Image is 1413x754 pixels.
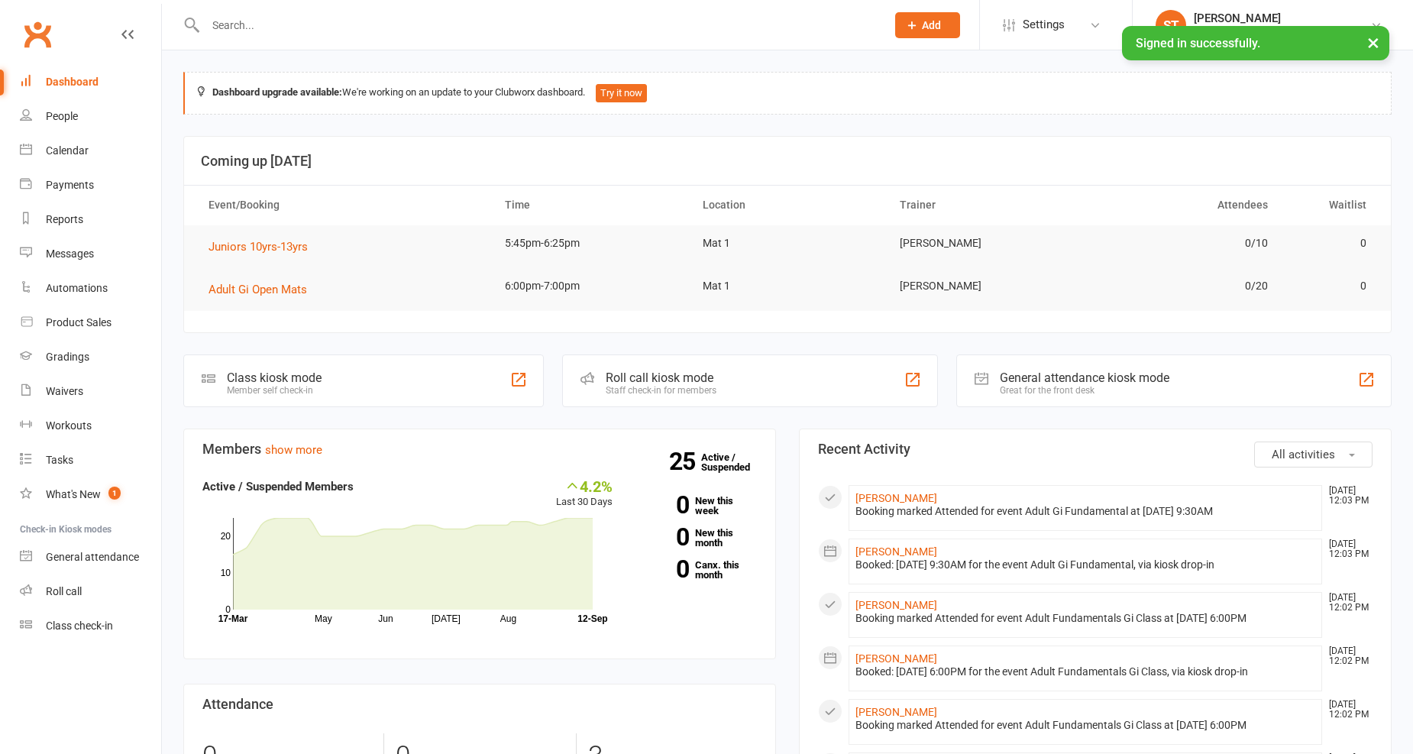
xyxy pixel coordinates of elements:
[1282,225,1380,261] td: 0
[1272,448,1335,461] span: All activities
[606,371,716,385] div: Roll call kiosk mode
[209,238,318,256] button: Juniors 10yrs-13yrs
[46,419,92,432] div: Workouts
[1084,225,1282,261] td: 0/10
[701,441,768,484] a: 25Active / Suspended
[1321,539,1372,559] time: [DATE] 12:03 PM
[855,652,937,665] a: [PERSON_NAME]
[46,248,94,260] div: Messages
[46,110,78,122] div: People
[46,351,89,363] div: Gradings
[20,443,161,477] a: Tasks
[265,443,322,457] a: show more
[202,697,757,712] h3: Attendance
[1023,8,1065,42] span: Settings
[20,306,161,340] a: Product Sales
[1084,268,1282,304] td: 0/20
[227,371,322,385] div: Class kiosk mode
[46,488,101,500] div: What's New
[1000,371,1169,385] div: General attendance kiosk mode
[202,442,757,457] h3: Members
[46,76,99,88] div: Dashboard
[46,213,83,225] div: Reports
[46,551,139,563] div: General attendance
[227,385,322,396] div: Member self check-in
[895,12,960,38] button: Add
[20,237,161,271] a: Messages
[1321,593,1372,613] time: [DATE] 12:02 PM
[689,268,887,304] td: Mat 1
[46,385,83,397] div: Waivers
[20,609,161,643] a: Class kiosk mode
[201,154,1374,169] h3: Coming up [DATE]
[46,585,82,597] div: Roll call
[855,665,1315,678] div: Booked: [DATE] 6:00PM for the event Adult Fundamentals Gi Class, via kiosk drop-in
[1194,11,1370,25] div: [PERSON_NAME]
[1000,385,1169,396] div: Great for the front desk
[20,99,161,134] a: People
[20,65,161,99] a: Dashboard
[195,186,491,225] th: Event/Booking
[20,168,161,202] a: Payments
[1194,25,1370,39] div: Galeb Brothers [GEOGRAPHIC_DATA]
[886,225,1084,261] td: [PERSON_NAME]
[46,454,73,466] div: Tasks
[635,528,757,548] a: 0New this month
[635,526,689,549] strong: 0
[209,280,318,299] button: Adult Gi Open Mats
[886,268,1084,304] td: [PERSON_NAME]
[669,450,701,473] strong: 25
[855,558,1315,571] div: Booked: [DATE] 9:30AM for the event Adult Gi Fundamental, via kiosk drop-in
[20,477,161,512] a: What's New1
[1136,36,1260,50] span: Signed in successfully.
[1321,700,1372,720] time: [DATE] 12:02 PM
[491,186,689,225] th: Time
[491,225,689,261] td: 5:45pm-6:25pm
[201,15,875,36] input: Search...
[183,72,1392,115] div: We're working on an update to your Clubworx dashboard.
[1360,26,1387,59] button: ×
[556,477,613,510] div: Last 30 Days
[1254,442,1373,468] button: All activities
[20,574,161,609] a: Roll call
[922,19,941,31] span: Add
[855,545,937,558] a: [PERSON_NAME]
[1282,268,1380,304] td: 0
[491,268,689,304] td: 6:00pm-7:00pm
[635,493,689,516] strong: 0
[1084,186,1282,225] th: Attendees
[635,496,757,516] a: 0New this week
[20,409,161,443] a: Workouts
[635,560,757,580] a: 0Canx. this month
[556,477,613,494] div: 4.2%
[46,144,89,157] div: Calendar
[855,599,937,611] a: [PERSON_NAME]
[606,385,716,396] div: Staff check-in for members
[1156,10,1186,40] div: ST
[20,540,161,574] a: General attendance kiosk mode
[855,719,1315,732] div: Booking marked Attended for event Adult Fundamentals Gi Class at [DATE] 6:00PM
[46,316,112,328] div: Product Sales
[20,374,161,409] a: Waivers
[635,558,689,581] strong: 0
[596,84,647,102] button: Try it now
[1321,486,1372,506] time: [DATE] 12:03 PM
[855,706,937,718] a: [PERSON_NAME]
[202,480,354,493] strong: Active / Suspended Members
[18,15,57,53] a: Clubworx
[46,179,94,191] div: Payments
[20,202,161,237] a: Reports
[108,487,121,500] span: 1
[46,620,113,632] div: Class check-in
[209,283,307,296] span: Adult Gi Open Mats
[46,282,108,294] div: Automations
[689,186,887,225] th: Location
[20,134,161,168] a: Calendar
[855,492,937,504] a: [PERSON_NAME]
[855,505,1315,518] div: Booking marked Attended for event Adult Gi Fundamental at [DATE] 9:30AM
[855,612,1315,625] div: Booking marked Attended for event Adult Fundamentals Gi Class at [DATE] 6:00PM
[689,225,887,261] td: Mat 1
[20,340,161,374] a: Gradings
[209,240,308,254] span: Juniors 10yrs-13yrs
[20,271,161,306] a: Automations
